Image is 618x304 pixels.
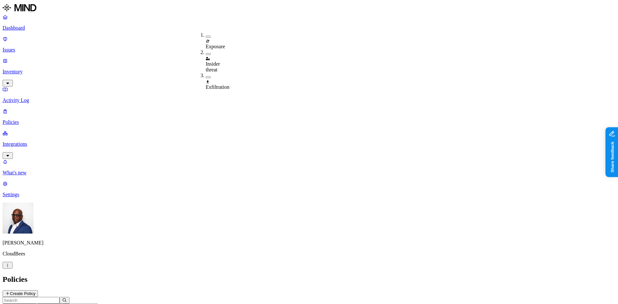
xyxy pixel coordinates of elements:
[3,47,615,53] p: Issues
[3,297,60,304] input: Search
[3,87,615,103] a: Activity Log
[3,36,615,53] a: Issues
[3,97,615,103] p: Activity Log
[3,141,615,147] p: Integrations
[3,192,615,198] p: Settings
[3,275,615,284] h2: Policies
[3,25,615,31] p: Dashboard
[3,159,615,176] a: What's new
[3,14,615,31] a: Dashboard
[3,3,36,13] img: MIND
[3,108,615,125] a: Policies
[3,170,615,176] p: What's new
[3,3,615,14] a: MIND
[3,119,615,125] p: Policies
[3,203,33,234] img: Gregory Thomas
[3,58,615,86] a: Inventory
[3,69,615,75] p: Inventory
[3,130,615,158] a: Integrations
[3,290,38,297] button: Create Policy
[3,181,615,198] a: Settings
[3,251,615,257] p: CloudBees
